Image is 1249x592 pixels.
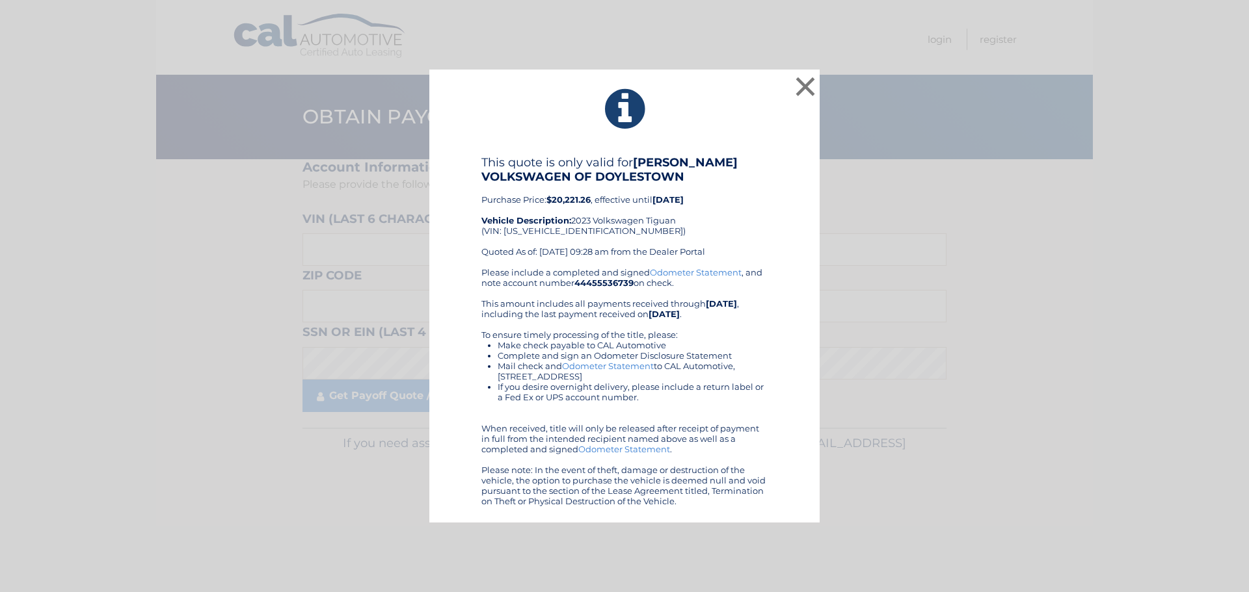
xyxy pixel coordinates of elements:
[706,298,737,309] b: [DATE]
[498,350,768,361] li: Complete and sign an Odometer Disclosure Statement
[650,267,742,277] a: Odometer Statement
[649,309,680,319] b: [DATE]
[652,194,684,205] b: [DATE]
[498,381,768,402] li: If you desire overnight delivery, please include a return label or a Fed Ex or UPS account number.
[481,215,571,225] strong: Vehicle Description:
[562,361,654,371] a: Odometer Statement
[498,340,768,350] li: Make check payable to CAL Automotive
[481,267,768,506] div: Please include a completed and signed , and note account number on check. This amount includes al...
[481,155,738,184] b: [PERSON_NAME] VOLKSWAGEN OF DOYLESTOWN
[481,155,768,267] div: Purchase Price: , effective until 2023 Volkswagen Tiguan (VIN: [US_VEHICLE_IDENTIFICATION_NUMBER]...
[498,361,768,381] li: Mail check and to CAL Automotive, [STREET_ADDRESS]
[574,277,634,288] b: 44455536739
[578,444,670,454] a: Odometer Statement
[481,155,768,184] h4: This quote is only valid for
[792,73,818,99] button: ×
[546,194,591,205] b: $20,221.26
